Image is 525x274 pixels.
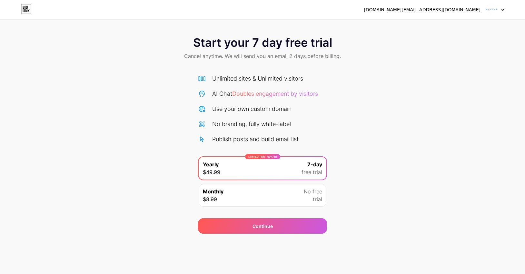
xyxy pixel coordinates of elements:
span: Monthly [203,188,223,195]
span: $49.99 [203,168,220,176]
span: free trial [302,168,322,176]
div: AI Chat [212,89,318,98]
div: [DOMAIN_NAME][EMAIL_ADDRESS][DOMAIN_NAME] [364,6,480,13]
span: $8.99 [203,195,217,203]
span: Start your 7 day free trial [193,36,332,49]
div: Use your own custom domain [212,104,292,113]
div: LIMITED TIME : 50% off [245,154,280,159]
span: trial [313,195,322,203]
span: 7-day [307,161,322,168]
div: Unlimited sites & Unlimited visitors [212,74,303,83]
div: No branding, fully white-label [212,120,291,128]
div: Continue [253,223,273,230]
img: aquanova_com_ua [485,4,498,16]
div: Publish posts and build email list [212,135,299,143]
span: Doubles engagement by visitors [232,90,318,97]
span: Cancel anytime. We will send you an email 2 days before billing. [184,52,341,60]
span: Yearly [203,161,219,168]
span: No free [304,188,322,195]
